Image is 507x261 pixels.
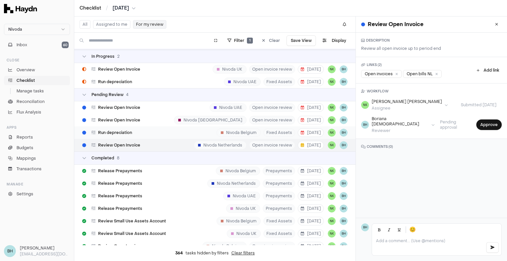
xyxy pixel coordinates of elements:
[435,119,474,130] span: Pending approval
[298,65,324,74] button: [DATE]
[4,154,70,163] a: Mappings
[340,104,348,112] button: BH
[113,5,136,12] button: [DATE]
[328,217,336,225] button: NK
[263,217,295,225] span: Fixed Assets
[117,155,119,161] span: 8
[4,76,70,85] a: Checklist
[91,54,115,59] span: In Progress
[4,122,70,133] div: Apps
[287,35,316,46] button: Save View
[263,167,295,175] span: Prepayments
[4,24,70,35] button: Nivoda
[340,78,348,86] span: BH
[17,88,44,94] span: Manage tasks
[375,225,384,234] button: Bold (Ctrl+B)
[80,5,101,12] a: Checklist
[328,141,336,149] button: NK
[328,230,336,238] button: NK
[249,65,295,74] span: Open invoice review
[249,141,295,149] span: Open invoice review
[328,116,336,124] button: NK
[227,229,261,238] div: Nivoda UK
[98,168,142,174] span: Release Prepayments
[17,67,35,73] span: Overview
[361,70,402,78] div: Open invoices
[361,101,369,109] span: NK
[80,5,136,12] nav: breadcrumb
[80,20,90,29] button: All
[298,242,324,250] button: [DATE]
[20,245,70,251] h3: [PERSON_NAME]
[217,128,261,137] div: Nivoda Belgium
[340,65,348,73] span: BH
[301,206,321,211] span: [DATE]
[4,40,70,49] button: Inbox60
[456,102,502,108] span: Submitted [DATE]
[98,117,140,123] span: Review Open Invoice
[301,105,321,110] span: [DATE]
[340,167,348,175] button: BH
[213,65,247,74] div: Nivoda UK
[98,244,140,249] span: Review Open Invoice
[226,204,260,213] div: Nivoda UK
[340,217,348,225] span: BH
[263,128,295,137] span: Fixed Assets
[328,179,336,187] button: NK
[4,86,70,96] a: Manage tasks
[249,242,295,250] span: Open invoice review
[328,205,336,212] span: NK
[17,42,27,48] span: Inbox
[328,242,336,250] span: NK
[4,133,70,142] a: Reports
[4,245,16,257] span: BH
[476,119,502,130] button: Approve
[17,166,42,172] span: Transactions
[98,218,166,224] span: Review Small Use Assets Account
[249,103,295,112] span: Open invoice review
[298,103,324,112] button: [DATE]
[328,104,336,112] span: NK
[126,92,128,97] span: 4
[340,116,348,124] span: BH
[4,143,70,152] a: Budgets
[340,192,348,200] button: BH
[210,103,247,112] div: Nivoda UAE
[298,78,324,86] button: [DATE]
[328,167,336,175] button: NK
[133,20,166,29] button: For my review
[385,225,394,234] button: Italic (Ctrl+I)
[301,181,321,186] span: [DATE]
[328,129,336,137] button: NK
[298,217,324,225] button: [DATE]
[301,218,321,224] span: [DATE]
[258,35,284,46] button: Clear
[408,225,417,234] button: 😊
[91,92,123,97] span: Pending Review
[328,192,336,200] span: NK
[4,164,70,174] a: Transactions
[328,78,336,86] span: NK
[263,192,295,200] span: Prepayments
[4,108,70,117] a: Flux Analysis
[372,116,429,127] div: Boriana [DEMOGRAPHIC_DATA]
[340,242,348,250] span: BH
[247,38,253,44] span: 1
[372,99,442,104] div: [PERSON_NAME] [PERSON_NAME]
[98,181,142,186] span: Release Prepayments
[340,205,348,212] button: BH
[263,179,295,188] span: Prepayments
[301,244,321,249] span: [DATE]
[98,206,142,211] span: Release Prepayments
[93,20,130,29] button: Assigned to me
[4,189,70,199] a: Settings
[98,130,132,135] span: Run depreciation
[224,78,261,86] div: Nivoda UAE
[298,141,324,149] button: [DATE]
[4,97,70,106] a: Reconciliation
